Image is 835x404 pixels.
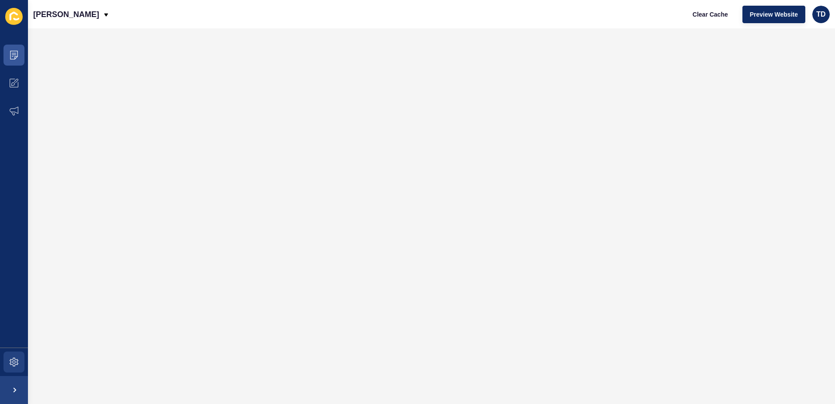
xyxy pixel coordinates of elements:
button: Clear Cache [685,6,735,23]
button: Preview Website [742,6,805,23]
span: Preview Website [750,10,798,19]
span: Clear Cache [693,10,728,19]
p: [PERSON_NAME] [33,3,99,25]
span: TD [816,10,825,19]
